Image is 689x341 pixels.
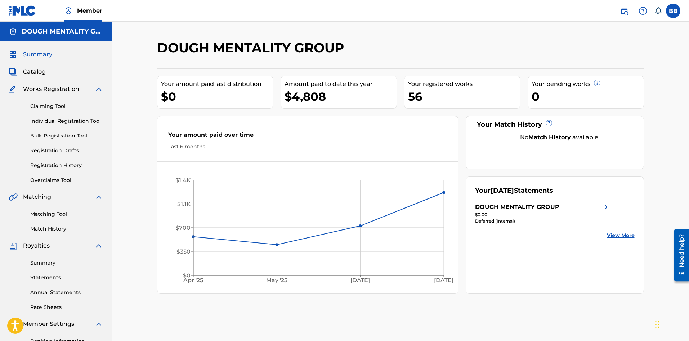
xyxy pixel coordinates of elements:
[9,50,52,59] a: SummarySummary
[77,6,102,15] span: Member
[175,224,190,231] tspan: $700
[9,320,17,328] img: Member Settings
[23,320,74,328] span: Member Settings
[23,85,79,93] span: Works Registration
[175,177,191,184] tspan: $1.4K
[30,102,103,110] a: Claiming Tool
[30,210,103,218] a: Matching Tool
[64,6,73,15] img: Top Rightsholder
[30,274,103,281] a: Statements
[30,147,103,154] a: Registration Drafts
[532,88,644,105] div: 0
[161,88,273,105] div: $0
[669,226,689,284] iframe: Resource Center
[408,80,520,88] div: Your registered works
[475,203,610,224] a: DOUGH MENTALITY GROUPright chevron icon$0.00Deferred (Internal)
[285,88,397,105] div: $4,808
[176,248,190,255] tspan: $350
[9,27,17,36] img: Accounts
[475,120,635,130] div: Your Match History
[475,211,610,218] div: $0.00
[594,80,600,86] span: ?
[9,5,36,16] img: MLC Logo
[434,277,453,284] tspan: [DATE]
[266,277,287,284] tspan: May '25
[30,303,103,311] a: Rate Sheets
[655,314,659,335] div: Drag
[94,241,103,250] img: expand
[168,143,448,150] div: Last 6 months
[23,67,46,76] span: Catalog
[620,6,628,15] img: search
[607,232,635,239] a: View More
[617,4,631,18] a: Public Search
[30,259,103,267] a: Summary
[528,134,571,141] strong: Match History
[475,186,553,196] div: Your Statements
[285,80,397,88] div: Amount paid to date this year
[491,187,514,194] span: [DATE]
[484,133,635,142] div: No available
[475,203,559,211] div: DOUGH MENTALITY GROUP
[532,80,644,88] div: Your pending works
[94,320,103,328] img: expand
[639,6,647,15] img: help
[9,50,17,59] img: Summary
[546,120,552,126] span: ?
[636,4,650,18] div: Help
[9,67,17,76] img: Catalog
[30,162,103,169] a: Registration History
[408,88,520,105] div: 56
[161,80,273,88] div: Your amount paid last distribution
[654,7,662,14] div: Notifications
[94,193,103,201] img: expand
[30,176,103,184] a: Overclaims Tool
[30,225,103,233] a: Match History
[30,117,103,125] a: Individual Registration Tool
[23,241,50,250] span: Royalties
[9,193,18,201] img: Matching
[350,277,370,284] tspan: [DATE]
[183,272,190,279] tspan: $0
[177,201,191,207] tspan: $1.1K
[23,193,51,201] span: Matching
[168,131,448,143] div: Your amount paid over time
[30,289,103,296] a: Annual Statements
[653,306,689,341] iframe: Chat Widget
[30,132,103,140] a: Bulk Registration Tool
[94,85,103,93] img: expand
[9,67,46,76] a: CatalogCatalog
[157,40,348,56] h2: DOUGH MENTALITY GROUP
[9,85,18,93] img: Works Registration
[475,218,610,224] div: Deferred (Internal)
[602,203,610,211] img: right chevron icon
[9,241,17,250] img: Royalties
[22,27,103,36] h5: DOUGH MENTALITY GROUP
[183,277,203,284] tspan: Apr '25
[23,50,52,59] span: Summary
[666,4,680,18] div: User Menu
